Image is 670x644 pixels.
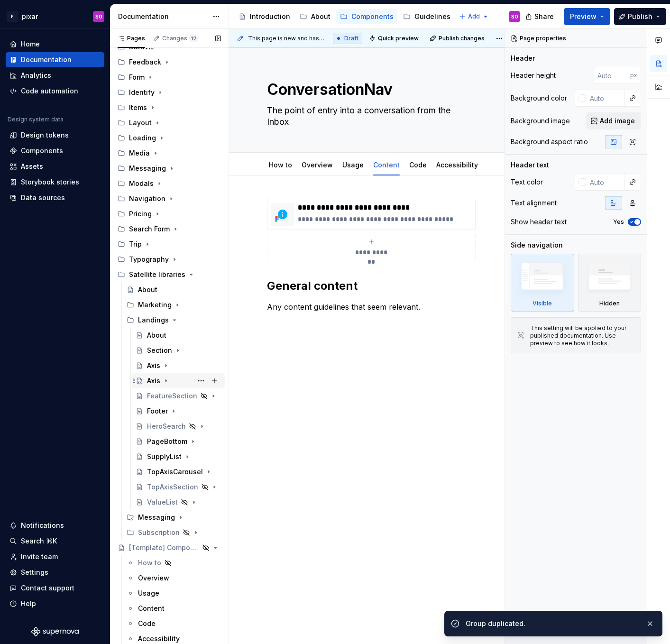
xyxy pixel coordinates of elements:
div: Introduction [250,12,290,21]
div: Design tokens [21,130,69,140]
div: Media [129,148,150,158]
div: Visible [532,300,552,307]
div: About [311,12,330,21]
button: Share [521,8,560,25]
div: Marketing [123,297,225,313]
div: Header height [511,71,556,80]
div: Modals [129,179,154,188]
button: PpixarSO [2,6,108,27]
div: Trip [129,239,142,249]
a: About [132,328,225,343]
div: [Template] Component [129,543,199,552]
div: SupplyList [147,452,182,461]
div: Form [129,73,145,82]
div: Analytics [21,71,51,80]
div: Modals [114,176,225,191]
div: Axis [147,376,160,386]
a: Content [373,161,400,169]
div: About [147,331,166,340]
h2: General content [267,278,476,294]
div: Code automation [21,86,78,96]
input: Auto [586,90,624,107]
span: Publish [628,12,652,21]
button: Add image [586,112,641,129]
a: Design tokens [6,128,104,143]
div: Trip [114,237,225,252]
div: Components [351,12,394,21]
input: Auto [586,174,624,191]
div: Section [147,346,172,355]
div: P [7,11,18,22]
div: Pages [118,35,145,42]
div: Footer [147,406,168,416]
div: Landings [138,315,169,325]
a: PageBottom [132,434,225,449]
div: Usage [138,589,159,598]
a: TopAxisCarousel [132,464,225,479]
img: 42733f67-964b-4ff7-b64c-7b55dbaa0fa4.png [271,203,294,226]
div: Accessibility [432,155,482,175]
div: This setting will be applied to your published documentation. Use preview to see how it looks. [530,324,635,347]
div: Messaging [138,513,175,522]
button: Search ⌘K [6,534,104,549]
div: Guidelines [414,12,450,21]
div: Pricing [129,209,152,219]
a: Analytics [6,68,104,83]
div: Pricing [114,206,225,221]
div: Hidden [578,254,642,312]
button: Publish changes [427,32,489,45]
div: Feedback [114,55,225,70]
span: Quick preview [378,35,419,42]
a: [Template] Component [114,540,225,555]
div: Contact support [21,583,74,593]
div: Navigation [129,194,165,203]
span: Add image [600,116,635,126]
div: Messaging [114,161,225,176]
a: Documentation [6,52,104,67]
div: Code [405,155,431,175]
div: Background image [511,116,570,126]
div: Messaging [129,164,166,173]
a: Code automation [6,83,104,99]
span: Preview [570,12,597,21]
div: Search ⌘K [21,536,57,546]
a: How to [123,555,225,570]
div: Typography [114,252,225,267]
a: Storybook stories [6,175,104,190]
a: Section [132,343,225,358]
span: Add [468,13,480,20]
button: Quick preview [366,32,423,45]
a: Supernova Logo [31,627,79,636]
a: How to [269,161,292,169]
div: Media [114,146,225,161]
a: Accessibility [436,161,478,169]
button: Help [6,596,104,611]
div: Layout [129,118,152,128]
div: Form [114,70,225,85]
div: Background color [511,93,567,103]
label: Yes [613,218,624,226]
div: Messaging [123,510,225,525]
span: Draft [344,35,358,42]
div: Typography [129,255,169,264]
div: Overview [298,155,337,175]
div: Design system data [8,116,64,123]
div: Storybook stories [21,177,79,187]
a: Footer [132,404,225,419]
div: Navigation [114,191,225,206]
div: Axis [147,361,160,370]
a: Overview [123,570,225,586]
div: Text alignment [511,198,557,208]
a: ValueList [132,495,225,510]
a: Content [123,601,225,616]
input: Auto [594,67,630,84]
div: PageBottom [147,437,187,446]
a: Axis [132,373,225,388]
div: Components [21,146,63,156]
button: Contact support [6,580,104,596]
a: Invite team [6,549,104,564]
a: About [296,9,334,24]
a: Usage [342,161,364,169]
div: Content [369,155,404,175]
p: Any content guidelines that seem relevant. [267,301,476,313]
